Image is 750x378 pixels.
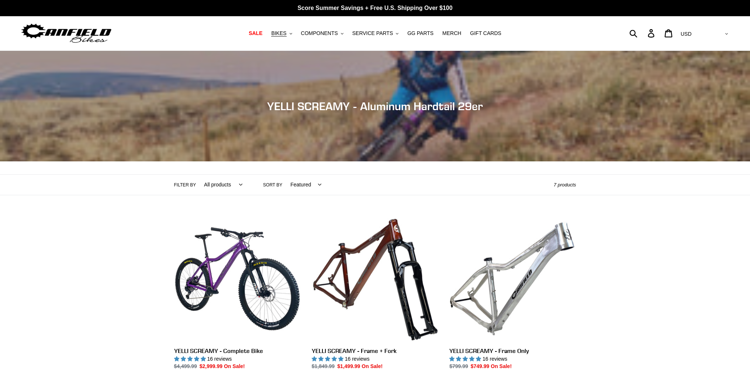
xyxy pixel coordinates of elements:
span: YELLI SCREAMY - Aluminum Hardtail 29er [267,99,483,113]
span: SALE [249,30,262,36]
label: Filter by [174,182,196,188]
img: Canfield Bikes [20,22,113,45]
span: MERCH [442,30,461,36]
span: SERVICE PARTS [352,30,393,36]
span: COMPONENTS [301,30,338,36]
button: COMPONENTS [297,28,347,38]
span: 7 products [554,182,576,188]
span: GG PARTS [407,30,433,36]
a: GG PARTS [404,28,437,38]
a: MERCH [439,28,465,38]
span: BIKES [271,30,286,36]
a: GIFT CARDS [466,28,505,38]
span: GIFT CARDS [470,30,501,36]
input: Search [633,25,652,41]
button: SERVICE PARTS [349,28,402,38]
label: Sort by [263,182,282,188]
a: SALE [245,28,266,38]
button: BIKES [267,28,295,38]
